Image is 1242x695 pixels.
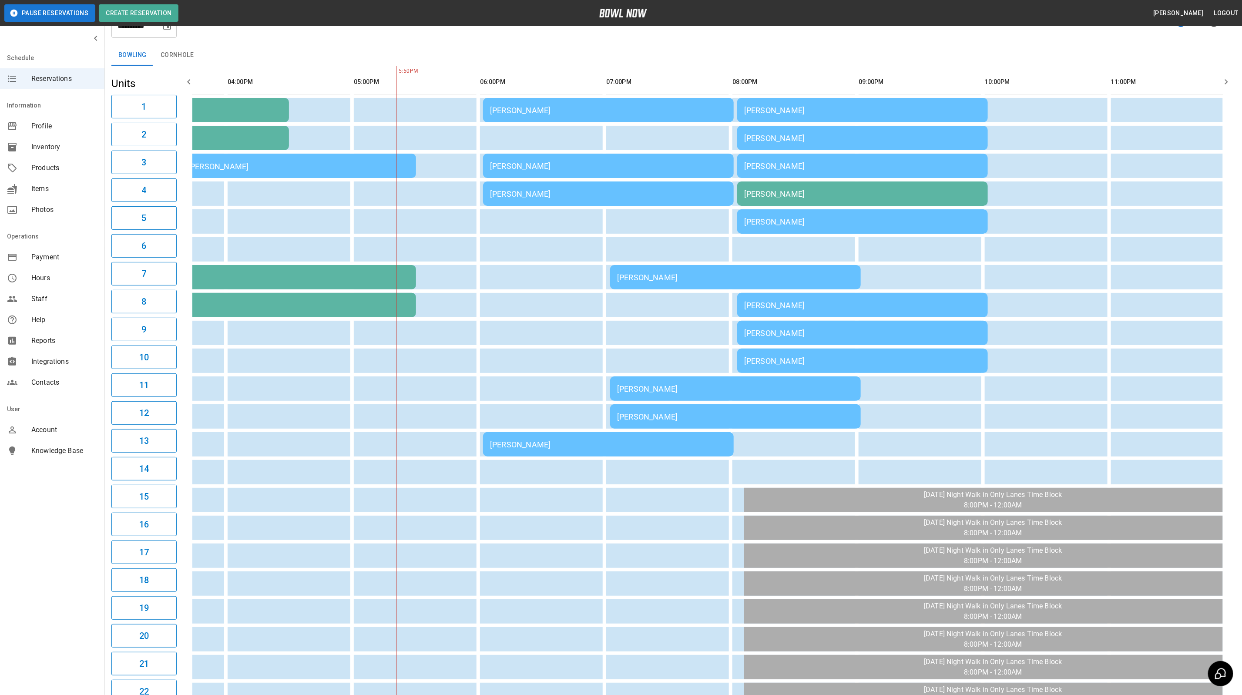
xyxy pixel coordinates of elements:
span: Reservations [31,74,97,84]
h6: 10 [139,350,149,364]
h6: 19 [139,601,149,615]
button: Logout [1211,5,1242,21]
button: 21 [111,652,177,675]
span: Inventory [31,142,97,152]
div: [PERSON_NAME] [744,161,981,171]
h6: 13 [139,434,149,448]
h6: 6 [141,239,146,253]
button: 20 [111,624,177,648]
button: 1 [111,95,177,118]
div: [PERSON_NAME] [490,161,727,171]
h5: Units [111,77,177,91]
h6: 12 [139,406,149,420]
span: Hours [31,273,97,283]
h6: 21 [139,657,149,671]
span: Contacts [31,377,97,388]
button: Create Reservation [99,4,178,22]
button: [PERSON_NAME] [1150,5,1207,21]
div: [PERSON_NAME] [490,106,727,115]
div: [PERSON_NAME] [744,329,981,338]
div: [PERSON_NAME] [744,134,981,143]
button: Bowling [111,45,154,66]
img: logo [599,9,647,17]
button: 19 [111,596,177,620]
button: 4 [111,178,177,202]
span: Products [31,163,97,173]
span: Account [31,425,97,435]
button: 13 [111,429,177,453]
span: Items [31,184,97,194]
button: 17 [111,541,177,564]
span: Photos [31,205,97,215]
h6: 4 [141,183,146,197]
h6: 11 [139,378,149,392]
h6: 16 [139,517,149,531]
span: Staff [31,294,97,304]
span: Payment [31,252,97,262]
h6: 5 [141,211,146,225]
div: [PERSON_NAME] [744,189,981,198]
div: [PERSON_NAME] [744,217,981,226]
button: 16 [111,513,177,536]
h6: 3 [141,155,146,169]
h6: 1 [141,100,146,114]
button: 12 [111,401,177,425]
div: [PERSON_NAME] [617,384,854,393]
button: 7 [111,262,177,285]
div: inventory tabs [111,45,1235,66]
h6: 20 [139,629,149,643]
button: 18 [111,568,177,592]
button: 6 [111,234,177,258]
div: [PERSON_NAME] [744,301,981,310]
span: Knowledge Base [31,446,97,456]
span: Integrations [31,356,97,367]
div: [PERSON_NAME] [172,161,409,171]
div: [PERSON_NAME] [490,440,727,449]
h6: 7 [141,267,146,281]
button: 2 [111,123,177,146]
span: 5:50PM [396,67,399,76]
div: [PERSON_NAME] [617,412,854,421]
button: 15 [111,485,177,508]
h6: 15 [139,490,149,504]
h6: 2 [141,128,146,141]
h6: 9 [141,322,146,336]
span: Profile [31,121,97,131]
button: 11 [111,373,177,397]
h6: 17 [139,545,149,559]
span: Help [31,315,97,325]
button: 9 [111,318,177,341]
button: 3 [111,151,177,174]
div: 3pm Bday Party [PERSON_NAME] [45,301,409,310]
button: 8 [111,290,177,313]
button: Cornhole [154,45,201,66]
div: [PERSON_NAME] [744,106,981,115]
div: [PERSON_NAME] [490,189,727,198]
h6: 8 [141,295,146,309]
h6: 18 [139,573,149,587]
span: Reports [31,336,97,346]
button: 10 [111,346,177,369]
div: [PERSON_NAME] [744,356,981,366]
h6: 14 [139,462,149,476]
button: 5 [111,206,177,230]
div: 3pm Bday Party [PERSON_NAME] [45,273,409,282]
div: [PERSON_NAME] [617,273,854,282]
button: 14 [111,457,177,480]
button: Pause Reservations [4,4,95,22]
